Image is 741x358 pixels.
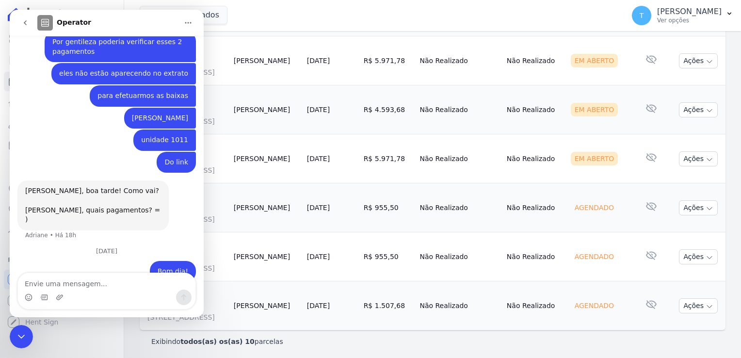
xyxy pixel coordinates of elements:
[416,232,502,281] td: Não Realizado
[147,142,186,163] div: Do link
[679,151,718,166] button: Ações
[4,157,120,177] a: Transferências
[4,50,120,70] a: Contratos
[4,93,120,113] a: Lotes
[571,103,618,116] div: Em Aberto
[640,12,644,19] span: T
[360,183,416,232] td: R$ 955,50
[503,134,567,183] td: Não Realizado
[4,29,120,49] a: Visão Geral
[679,298,718,313] button: Ações
[571,299,618,312] div: Agendado
[16,223,66,228] div: Adriane • Há 18h
[16,177,151,214] div: [PERSON_NAME], boa tarde! Como vai? [PERSON_NAME], quais pagamentos? = )
[230,85,303,134] td: [PERSON_NAME]
[8,53,186,76] div: Thayna diz…
[307,253,330,260] a: [DATE]
[416,85,502,134] td: Não Realizado
[8,76,186,98] div: Thayna diz…
[166,280,182,295] button: Enviar uma mensagem
[8,98,186,120] div: Thayna diz…
[122,104,178,114] div: [PERSON_NAME]
[4,270,120,289] a: Recebíveis
[657,7,722,16] p: [PERSON_NAME]
[307,106,330,114] a: [DATE]
[8,251,186,284] div: Thayna diz…
[10,10,204,317] iframe: Intercom live chat
[46,284,54,292] button: Upload do anexo
[360,36,416,85] td: R$ 5.971,78
[416,281,502,330] td: Não Realizado
[230,232,303,281] td: [PERSON_NAME]
[307,204,330,212] a: [DATE]
[360,281,416,330] td: R$ 1.507,68
[416,36,502,85] td: Não Realizado
[657,16,722,24] p: Ver opções
[31,284,38,292] button: Selecionador de GIF
[4,114,120,134] a: Clientes
[307,155,330,163] a: [DATE]
[230,183,303,232] td: [PERSON_NAME]
[4,200,120,219] a: Negativação
[124,120,186,141] div: unidade 1011
[307,57,330,65] a: [DATE]
[679,102,718,117] button: Ações
[571,250,618,263] div: Agendado
[503,36,567,85] td: Não Realizado
[571,152,618,165] div: Em Aberto
[8,263,186,280] textarea: Envie uma mensagem...
[147,312,226,322] span: [STREET_ADDRESS]
[35,22,186,52] div: Por gentileza poderia verificar esses 2 pagamentos
[571,201,618,214] div: Agendado
[114,98,186,119] div: [PERSON_NAME]
[155,148,178,158] div: Do link
[624,2,741,29] button: T [PERSON_NAME] Ver opções
[131,126,178,135] div: unidade 1011
[42,53,186,75] div: eles não estão aparecendo no extrato
[503,183,567,232] td: Não Realizado
[416,183,502,232] td: Não Realizado
[4,179,120,198] a: Crédito
[307,302,330,309] a: [DATE]
[416,134,502,183] td: Não Realizado
[4,291,120,310] a: Conta Hent
[10,325,33,348] iframe: Intercom live chat
[503,232,567,281] td: Não Realizado
[230,281,303,330] td: [PERSON_NAME]
[151,337,283,346] p: Exibindo parcelas
[49,59,178,69] div: eles não estão aparecendo no extrato
[8,120,186,142] div: Thayna diz…
[4,72,120,91] a: Parcelas
[679,200,718,215] button: Ações
[15,284,23,292] button: Selecionador de Emoji
[43,28,178,47] div: Por gentileza poderia verificar esses 2 pagamentos
[4,136,120,155] a: Minha Carteira
[679,53,718,68] button: Ações
[140,6,227,24] button: 7 selecionados
[4,221,120,241] a: Troca de Arquivos
[360,85,416,134] td: R$ 4.593,68
[180,338,255,345] b: todos(as) os(as) 10
[140,251,186,273] div: Bom dia!
[80,76,186,97] div: para efetuarmos as baixas
[8,171,186,238] div: Adriane diz…
[679,249,718,264] button: Ações
[88,81,178,91] div: para efetuarmos as baixas
[230,36,303,85] td: [PERSON_NAME]
[230,134,303,183] td: [PERSON_NAME]
[360,134,416,183] td: R$ 5.971,78
[503,281,567,330] td: Não Realizado
[8,254,116,266] div: Plataformas
[8,171,159,220] div: [PERSON_NAME], boa tarde! Como vai?[PERSON_NAME], quais pagamentos? = )Adriane • Há 18h
[571,54,618,67] div: Em Aberto
[503,85,567,134] td: Não Realizado
[8,142,186,171] div: Thayna diz…
[148,257,178,267] div: Bom dia!
[360,232,416,281] td: R$ 955,50
[8,238,186,251] div: [DATE]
